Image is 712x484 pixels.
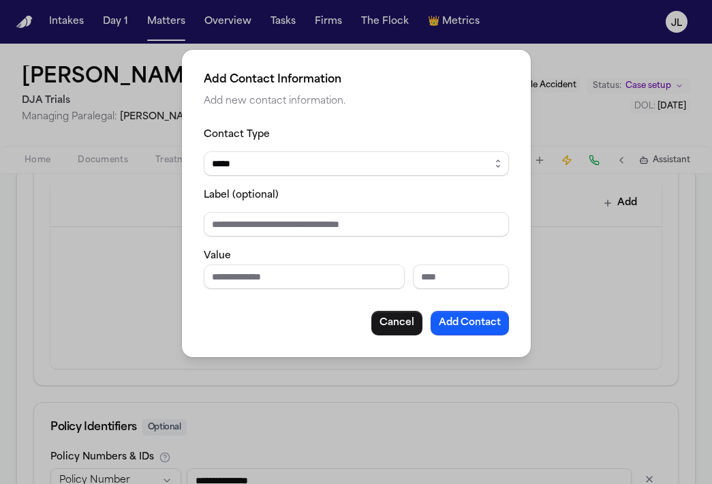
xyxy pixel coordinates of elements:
input: Extension [412,264,508,289]
input: Phone number [204,264,405,289]
label: Label (optional) [204,190,279,200]
label: Value [204,251,231,261]
label: Contact Type [204,130,270,140]
p: Add new contact information. [204,93,509,110]
button: Add Contact [431,311,509,335]
h2: Add Contact Information [204,72,509,88]
button: Cancel [371,311,422,335]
